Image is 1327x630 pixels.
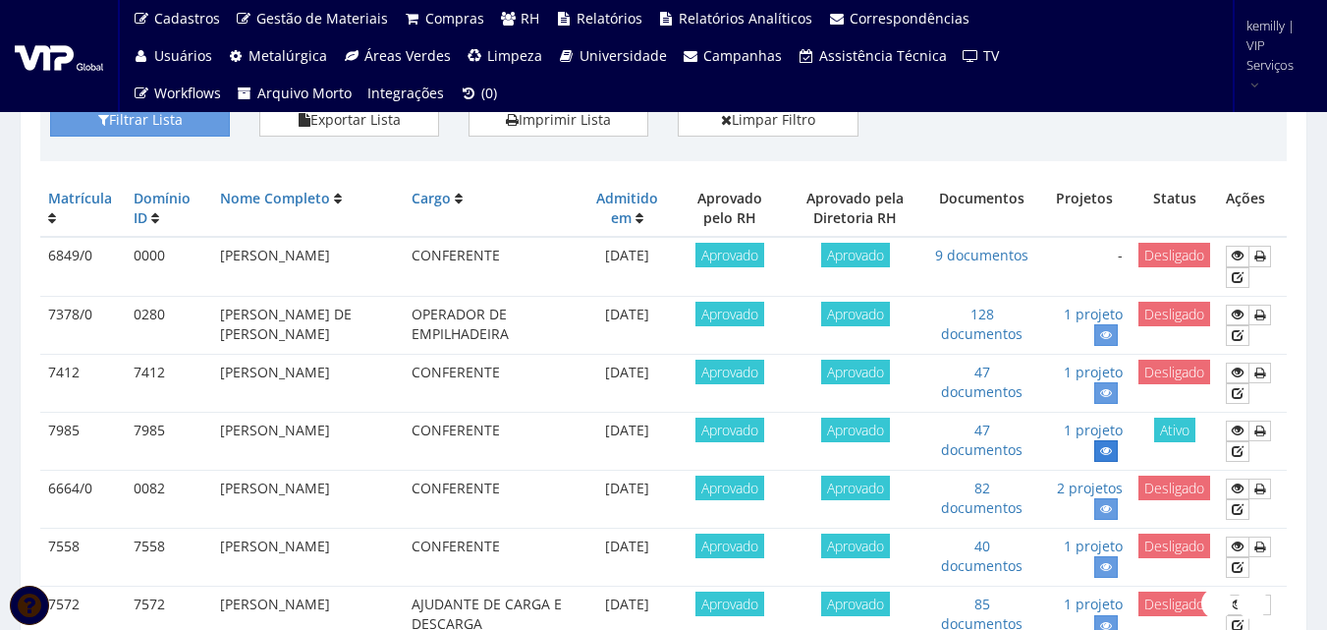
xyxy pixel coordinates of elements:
[257,84,352,102] span: Arquivo Morto
[220,37,336,75] a: Metalúrgica
[1038,237,1131,296] td: -
[1064,305,1123,323] a: 1 projeto
[256,9,388,28] span: Gestão de Materiais
[675,181,785,237] th: Aprovado pelo RH
[580,412,675,470] td: [DATE]
[229,75,360,112] a: Arquivo Morto
[580,296,675,354] td: [DATE]
[50,103,230,137] button: Filtrar Lista
[1064,537,1123,555] a: 1 projeto
[1064,363,1123,381] a: 1 projeto
[679,9,812,28] span: Relatórios Analíticos
[126,412,213,470] td: 7985
[1057,479,1123,497] a: 2 projetos
[335,37,459,75] a: Áreas Verdes
[695,476,764,500] span: Aprovado
[580,46,667,65] span: Universidade
[154,9,220,28] span: Cadastros
[1131,181,1218,237] th: Status
[790,37,955,75] a: Assistência Técnica
[675,37,791,75] a: Campanhas
[695,534,764,558] span: Aprovado
[212,528,404,586] td: [PERSON_NAME]
[695,418,764,442] span: Aprovado
[941,537,1023,575] a: 40 documentos
[40,528,126,586] td: 7558
[695,243,764,267] span: Aprovado
[212,237,404,296] td: [PERSON_NAME]
[1138,534,1210,558] span: Desligado
[425,9,484,28] span: Compras
[487,46,542,65] span: Limpeza
[819,46,947,65] span: Assistência Técnica
[580,470,675,528] td: [DATE]
[1218,181,1287,237] th: Ações
[821,360,890,384] span: Aprovado
[220,189,330,207] a: Nome Completo
[955,37,1008,75] a: TV
[212,470,404,528] td: [PERSON_NAME]
[412,189,451,207] a: Cargo
[580,237,675,296] td: [DATE]
[404,470,579,528] td: CONFERENTE
[40,237,126,296] td: 6849/0
[40,354,126,412] td: 7412
[40,470,126,528] td: 6664/0
[1138,476,1210,500] span: Desligado
[469,103,648,137] a: Imprimir Lista
[1246,16,1301,75] span: kemilly | VIP Serviços
[577,9,642,28] span: Relatórios
[249,46,327,65] span: Metalúrgica
[678,103,857,137] a: Limpar Filtro
[821,302,890,326] span: Aprovado
[703,46,782,65] span: Campanhas
[695,592,764,616] span: Aprovado
[367,84,444,102] span: Integrações
[40,296,126,354] td: 7378/0
[1038,181,1131,237] th: Projetos
[941,363,1023,401] a: 47 documentos
[126,296,213,354] td: 0280
[126,354,213,412] td: 7412
[404,237,579,296] td: CONFERENTE
[1064,595,1123,613] a: 1 projeto
[821,592,890,616] span: Aprovado
[596,189,658,227] a: Admitido em
[212,296,404,354] td: [PERSON_NAME] DE [PERSON_NAME]
[15,41,103,71] img: logo
[126,528,213,586] td: 7558
[404,296,579,354] td: OPERADOR DE EMPILHADEIRA
[925,181,1038,237] th: Documentos
[983,46,999,65] span: TV
[695,302,764,326] span: Aprovado
[212,412,404,470] td: [PERSON_NAME]
[404,412,579,470] td: CONFERENTE
[125,37,220,75] a: Usuários
[1138,592,1210,616] span: Desligado
[941,421,1023,459] a: 47 documentos
[40,412,126,470] td: 7985
[154,84,221,102] span: Workflows
[1138,302,1210,326] span: Desligado
[521,9,539,28] span: RH
[452,75,505,112] a: (0)
[126,470,213,528] td: 0082
[821,476,890,500] span: Aprovado
[941,479,1023,517] a: 82 documentos
[935,246,1028,264] a: 9 documentos
[941,305,1023,343] a: 128 documentos
[404,528,579,586] td: CONFERENTE
[580,528,675,586] td: [DATE]
[785,181,925,237] th: Aprovado pela Diretoria RH
[1064,421,1123,439] a: 1 projeto
[1138,243,1210,267] span: Desligado
[695,360,764,384] span: Aprovado
[459,37,551,75] a: Limpeza
[259,103,439,137] button: Exportar Lista
[481,84,497,102] span: (0)
[850,9,969,28] span: Correspondências
[580,354,675,412] td: [DATE]
[821,418,890,442] span: Aprovado
[821,243,890,267] span: Aprovado
[48,189,112,207] a: Matrícula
